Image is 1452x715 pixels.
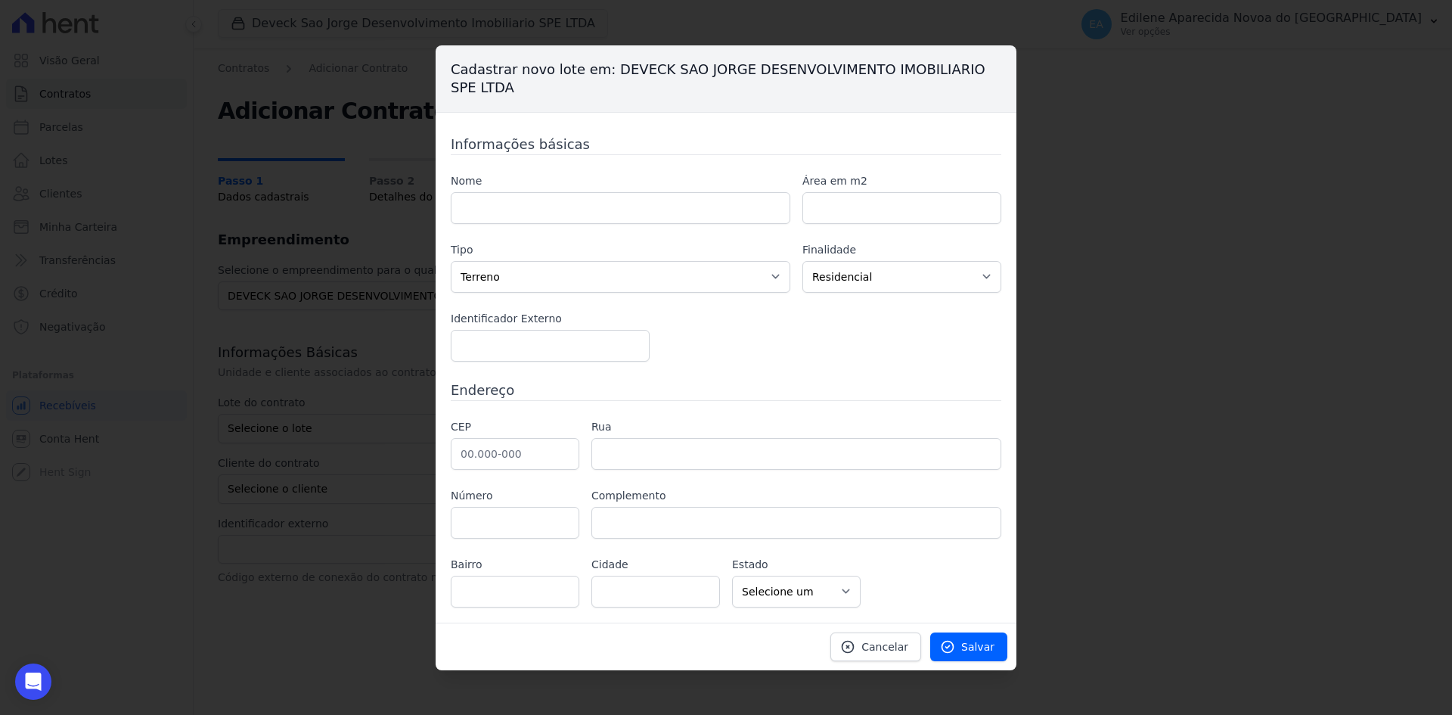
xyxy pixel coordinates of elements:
[451,438,579,470] input: 00.000-000
[802,173,1001,189] label: Área em m2
[961,639,994,654] span: Salvar
[451,242,790,258] label: Tipo
[451,557,579,573] label: Bairro
[930,633,1007,661] a: Salvar
[591,488,1001,504] label: Complemento
[861,639,908,654] span: Cancelar
[732,557,861,573] label: Estado
[591,557,720,573] label: Cidade
[451,488,579,504] label: Número
[451,380,1001,400] h3: Endereço
[451,134,1001,154] h3: Informações básicas
[451,311,650,327] label: Identificador Externo
[802,242,1001,258] label: Finalidade
[451,419,579,435] label: CEP
[436,45,1016,113] h3: Cadastrar novo lote em: DEVECK SAO JORGE DESENVOLVIMENTO IMOBILIARIO SPE LTDA
[451,173,790,189] label: Nome
[830,633,921,661] a: Cancelar
[15,664,51,700] div: Open Intercom Messenger
[591,419,1001,435] label: Rua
